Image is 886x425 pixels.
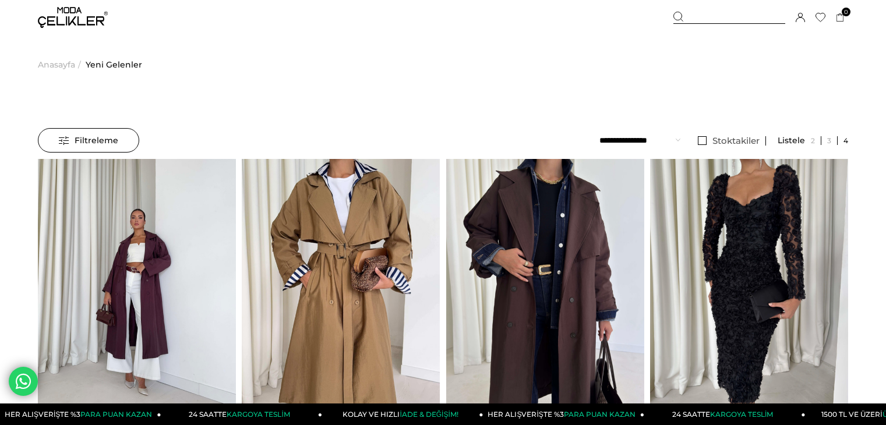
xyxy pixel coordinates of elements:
[446,159,644,423] img: Düğmeli Kemer Detaylı Ember Kahve Kadın Trenç 26K014
[227,410,290,419] span: KARGOYA TESLİM
[322,403,483,425] a: KOLAY VE HIZLIİADE & DEĞİŞİM!
[80,410,152,419] span: PARA PUAN KAZAN
[38,35,75,94] a: Anasayfa
[483,403,645,425] a: HER ALIŞVERİŞTE %3PARA PUAN KAZAN
[400,410,458,419] span: İADE & DEĞİŞİM!
[242,159,440,423] img: Düğmeli Kemer Detaylı Ember Vizon Kadın Trenç 26K014
[564,410,636,419] span: PARA PUAN KAZAN
[86,35,142,94] a: Yeni Gelenler
[842,8,850,16] span: 0
[38,7,108,28] img: logo
[836,13,845,22] a: 0
[38,159,236,423] img: Düğmeli Kemer Detaylı Ember Bordo Kadın Trenç 26K014
[692,136,766,146] a: Stoktakiler
[650,159,848,423] img: Gül Detaylı Astarlı Christiana Siyah Kadın Elbise 26K009
[712,135,760,146] span: Stoktakiler
[59,129,118,152] span: Filtreleme
[161,403,323,425] a: 24 SAATTEKARGOYA TESLİM
[644,403,806,425] a: 24 SAATTEKARGOYA TESLİM
[38,35,84,94] li: >
[710,410,773,419] span: KARGOYA TESLİM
